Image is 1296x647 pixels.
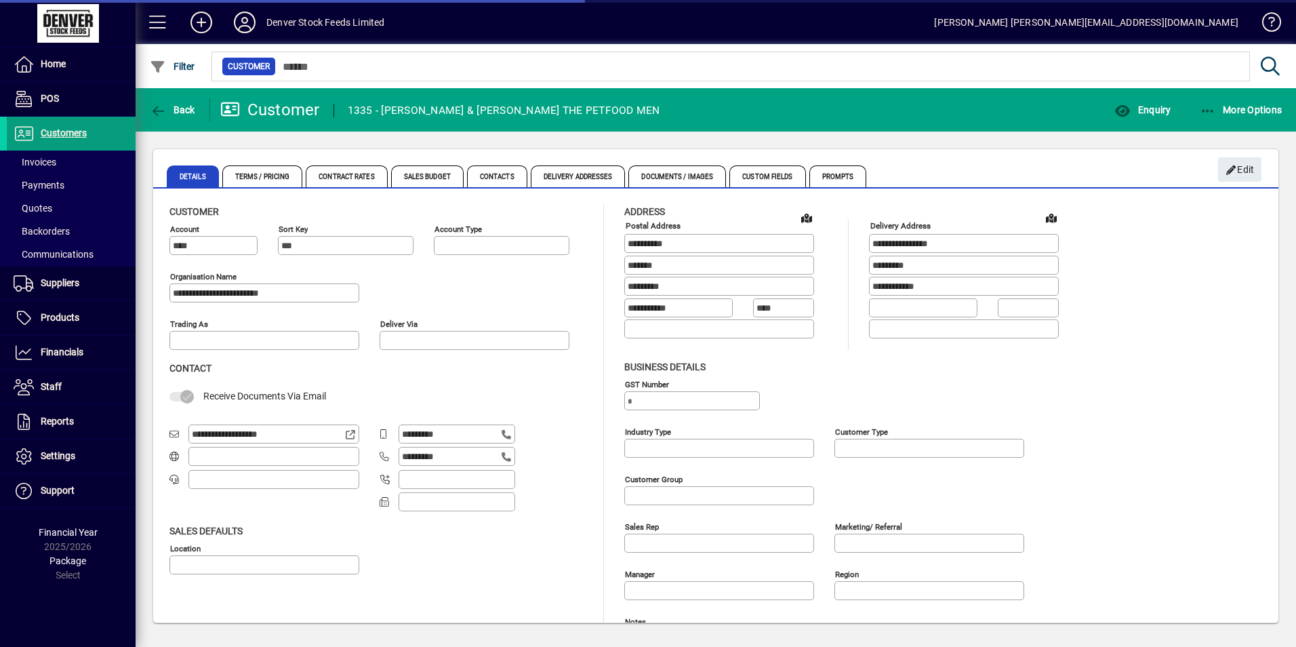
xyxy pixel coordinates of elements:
[169,206,219,217] span: Customer
[7,301,136,335] a: Products
[934,12,1238,33] div: [PERSON_NAME] [PERSON_NAME][EMAIL_ADDRESS][DOMAIN_NAME]
[228,60,270,73] span: Customer
[531,165,626,187] span: Delivery Addresses
[7,220,136,243] a: Backorders
[628,165,726,187] span: Documents / Images
[306,165,387,187] span: Contract Rates
[7,47,136,81] a: Home
[170,272,237,281] mat-label: Organisation name
[41,58,66,69] span: Home
[7,243,136,266] a: Communications
[391,165,464,187] span: Sales Budget
[835,522,902,531] mat-label: Marketing/ Referral
[223,10,266,35] button: Profile
[625,427,671,436] mat-label: Industry type
[167,165,219,187] span: Details
[14,226,70,237] span: Backorders
[41,128,87,138] span: Customers
[796,207,817,229] a: View on map
[7,267,136,300] a: Suppliers
[1114,104,1171,115] span: Enquiry
[146,98,199,122] button: Back
[7,197,136,220] a: Quotes
[14,249,94,260] span: Communications
[170,543,201,553] mat-label: Location
[41,93,59,104] span: POS
[41,312,79,323] span: Products
[1218,157,1261,182] button: Edit
[1040,207,1062,229] a: View on map
[7,336,136,370] a: Financials
[809,165,867,187] span: Prompts
[348,100,660,121] div: 1335 - [PERSON_NAME] & [PERSON_NAME] THE PETFOOD MEN
[14,203,52,214] span: Quotes
[170,319,208,329] mat-label: Trading as
[835,427,888,436] mat-label: Customer type
[624,206,665,217] span: Address
[170,224,199,234] mat-label: Account
[14,180,64,191] span: Payments
[1226,159,1255,181] span: Edit
[279,224,308,234] mat-label: Sort key
[41,347,83,357] span: Financials
[7,151,136,174] a: Invoices
[41,485,75,496] span: Support
[434,224,482,234] mat-label: Account Type
[625,522,659,531] mat-label: Sales rep
[7,474,136,508] a: Support
[624,361,706,372] span: Business details
[222,165,303,187] span: Terms / Pricing
[380,319,418,329] mat-label: Deliver via
[7,405,136,439] a: Reports
[625,569,655,579] mat-label: Manager
[41,450,75,461] span: Settings
[203,391,326,401] span: Receive Documents Via Email
[220,99,320,121] div: Customer
[169,526,243,536] span: Sales defaults
[41,416,74,427] span: Reports
[1196,98,1286,122] button: More Options
[729,165,805,187] span: Custom Fields
[625,474,683,484] mat-label: Customer group
[625,616,646,626] mat-label: Notes
[14,157,56,168] span: Invoices
[180,10,223,35] button: Add
[1111,98,1174,122] button: Enquiry
[41,381,62,392] span: Staff
[1200,104,1282,115] span: More Options
[625,379,669,389] mat-label: GST Number
[169,363,211,374] span: Contact
[7,82,136,116] a: POS
[49,555,86,566] span: Package
[835,569,859,579] mat-label: Region
[150,104,195,115] span: Back
[150,61,195,72] span: Filter
[7,174,136,197] a: Payments
[136,98,210,122] app-page-header-button: Back
[146,54,199,79] button: Filter
[7,439,136,473] a: Settings
[41,277,79,288] span: Suppliers
[266,12,385,33] div: Denver Stock Feeds Limited
[1252,3,1279,47] a: Knowledge Base
[7,370,136,404] a: Staff
[39,527,98,538] span: Financial Year
[467,165,527,187] span: Contacts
